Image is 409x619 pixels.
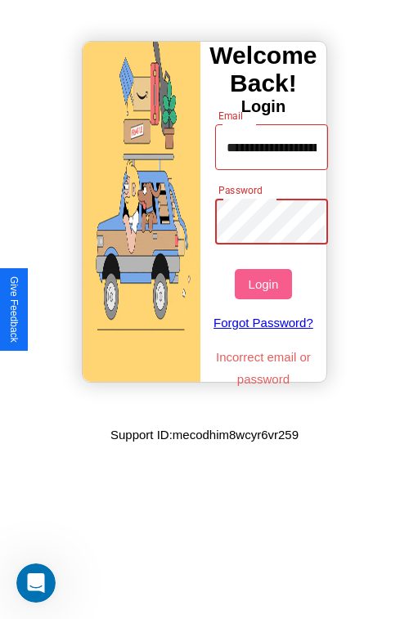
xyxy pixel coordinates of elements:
[235,269,291,299] button: Login
[218,109,244,123] label: Email
[8,276,20,343] div: Give Feedback
[207,346,321,390] p: Incorrect email or password
[207,299,321,346] a: Forgot Password?
[218,183,262,197] label: Password
[16,563,56,603] iframe: Intercom live chat
[200,42,326,97] h3: Welcome Back!
[200,97,326,116] h4: Login
[83,42,200,382] img: gif
[110,424,299,446] p: Support ID: mecodhim8wcyr6vr259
